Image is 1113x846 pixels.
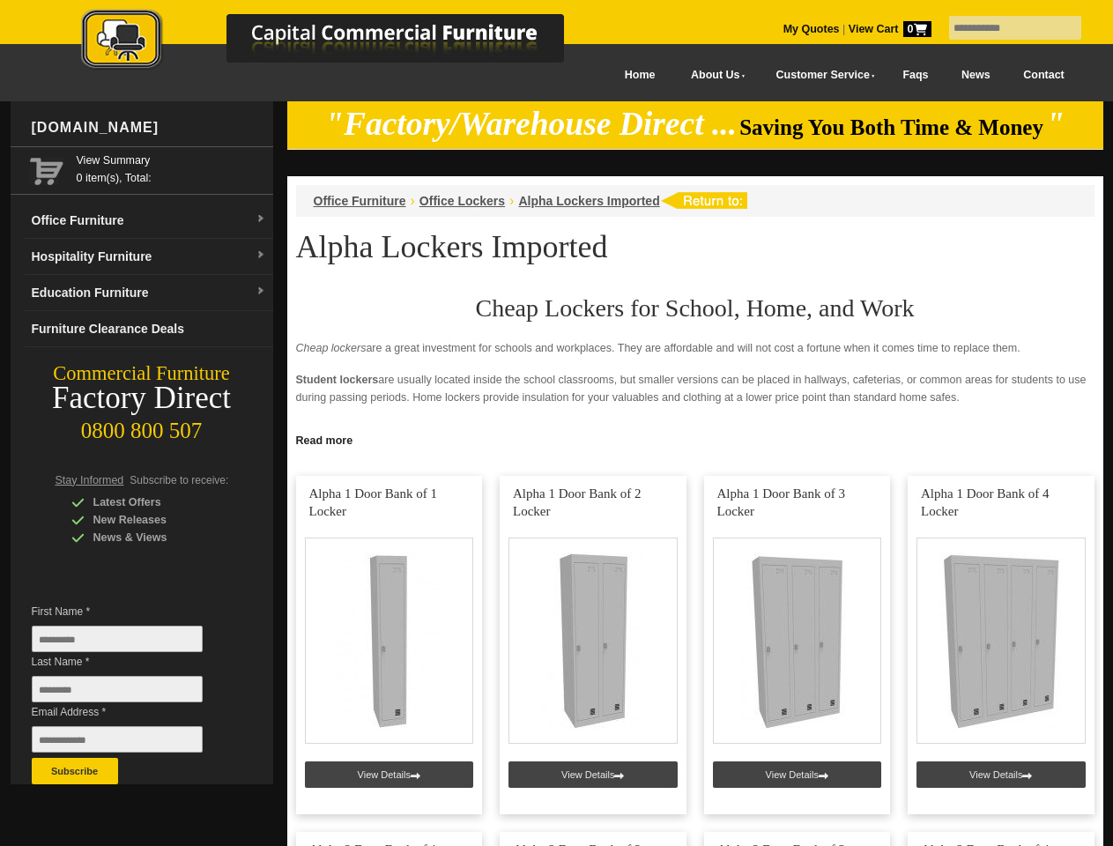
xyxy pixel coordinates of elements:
[32,676,203,702] input: Last Name *
[25,239,273,275] a: Hospitality Furnituredropdown
[849,23,931,35] strong: View Cart
[11,361,273,386] div: Commercial Furniture
[660,192,747,209] img: return to
[33,9,649,73] img: Capital Commercial Furniture Logo
[672,56,756,95] a: About Us
[845,23,931,35] a: View Cart0
[25,203,273,239] a: Office Furnituredropdown
[1046,106,1065,142] em: "
[33,9,649,78] a: Capital Commercial Furniture Logo
[32,726,203,753] input: Email Address *
[77,152,266,184] span: 0 item(s), Total:
[25,101,273,154] div: [DOMAIN_NAME]
[71,529,239,546] div: News & Views
[1006,56,1080,95] a: Contact
[296,371,1094,406] p: are usually located inside the school classrooms, but smaller versions can be placed in hallways,...
[32,626,203,652] input: First Name *
[130,474,228,486] span: Subscribe to receive:
[509,192,514,210] li: ›
[945,56,1006,95] a: News
[56,474,124,486] span: Stay Informed
[314,194,406,208] a: Office Furniture
[256,214,266,225] img: dropdown
[32,703,229,721] span: Email Address *
[11,386,273,411] div: Factory Direct
[32,758,118,784] button: Subscribe
[11,410,273,443] div: 0800 800 507
[518,194,659,208] a: Alpha Lockers Imported
[296,230,1094,263] h1: Alpha Lockers Imported
[32,653,229,671] span: Last Name *
[887,56,946,95] a: Faqs
[256,286,266,297] img: dropdown
[296,374,379,386] strong: Student lockers
[77,152,266,169] a: View Summary
[739,115,1043,139] span: Saving You Both Time & Money
[783,23,840,35] a: My Quotes
[419,194,505,208] a: Office Lockers
[25,311,273,347] a: Furniture Clearance Deals
[71,511,239,529] div: New Releases
[325,106,737,142] em: "Factory/Warehouse Direct ...
[903,21,931,37] span: 0
[71,493,239,511] div: Latest Offers
[296,420,1094,456] p: provide a sense of security for the employees. Since no one can enter or touch the locker, it red...
[296,295,1094,322] h2: Cheap Lockers for School, Home, and Work
[256,250,266,261] img: dropdown
[296,342,367,354] em: Cheap lockers
[32,603,229,620] span: First Name *
[287,427,1103,449] a: Click to read more
[411,192,415,210] li: ›
[756,56,886,95] a: Customer Service
[25,275,273,311] a: Education Furnituredropdown
[296,339,1094,357] p: are a great investment for schools and workplaces. They are affordable and will not cost a fortun...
